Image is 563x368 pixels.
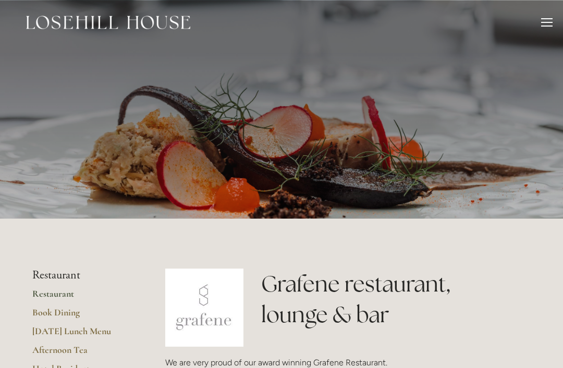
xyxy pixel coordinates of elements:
[26,16,190,29] img: Losehill House
[261,269,531,330] h1: Grafene restaurant, lounge & bar
[32,307,132,325] a: Book Dining
[32,344,132,363] a: Afternoon Tea
[32,288,132,307] a: Restaurant
[32,325,132,344] a: [DATE] Lunch Menu
[165,269,243,347] img: grafene.jpg
[32,269,132,282] li: Restaurant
